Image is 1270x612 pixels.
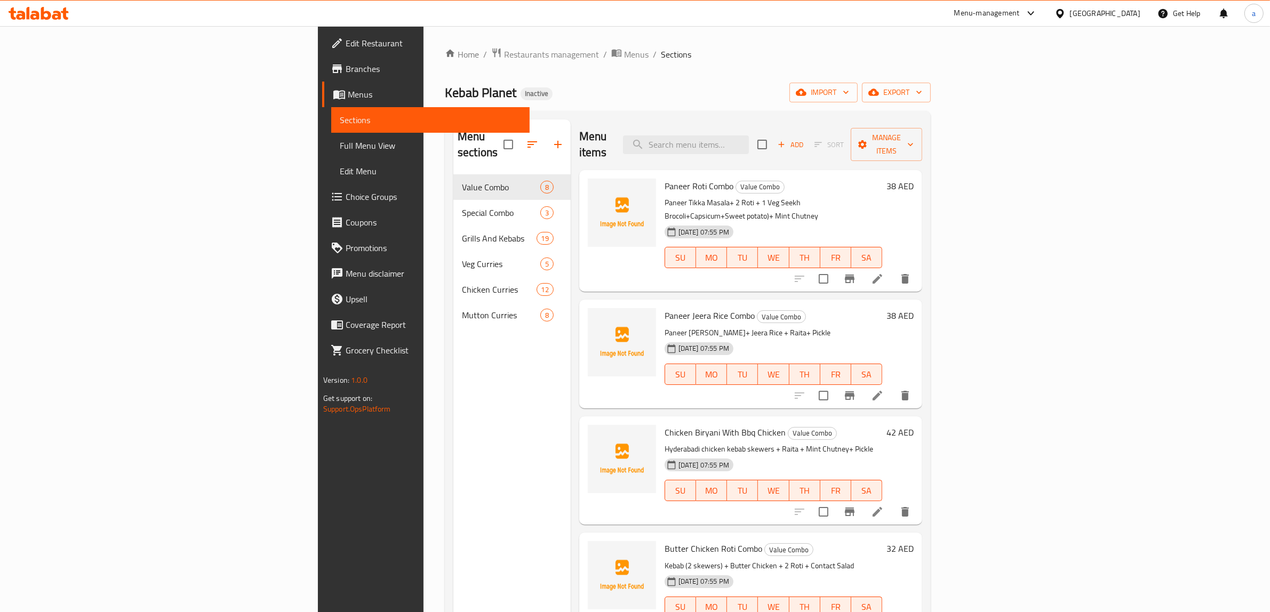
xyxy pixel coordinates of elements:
button: SA [851,364,882,385]
span: Select all sections [497,133,520,156]
div: items [540,257,554,270]
span: Choice Groups [346,190,522,203]
span: Branches [346,62,522,75]
span: Paneer Jeera Rice Combo [665,308,755,324]
span: Select to update [812,501,835,523]
span: [DATE] 07:55 PM [674,227,733,237]
span: Coverage Report [346,318,522,331]
span: a [1252,7,1256,19]
button: TH [789,480,820,501]
span: TH [794,250,816,265]
button: import [789,83,858,102]
span: Chicken Biryani With Bbq Chicken [665,424,786,440]
div: Value Combo [764,543,813,556]
span: Get support on: [323,391,372,405]
div: [GEOGRAPHIC_DATA] [1070,7,1140,19]
a: Branches [322,56,530,82]
span: export [870,86,922,99]
button: FR [820,247,851,268]
div: Value Combo [462,181,540,194]
span: [DATE] 07:55 PM [674,460,733,470]
h2: Menu items [579,128,610,160]
span: SA [856,250,878,265]
div: items [540,181,554,194]
span: 19 [537,233,553,244]
span: Select to update [812,268,835,290]
div: Value Combo8 [453,174,571,200]
span: Grocery Checklist [346,344,522,357]
img: Paneer Jeera Rice Combo [588,308,656,376]
span: 8 [541,182,553,192]
span: WE [762,483,785,498]
span: SU [669,250,692,265]
span: 1.0.0 [351,373,368,387]
div: Menu-management [954,7,1020,20]
a: Promotions [322,235,530,261]
p: Kebab (2 skewers) + Butter Chicken + 2 Roti + Contact Salad [665,559,882,573]
div: Veg Curries5 [453,251,571,277]
span: [DATE] 07:55 PM [674,343,733,353]
a: Edit menu item [871,272,884,285]
span: Value Combo [765,544,813,556]
span: Menus [348,88,522,101]
span: 8 [541,310,553,320]
span: Sections [661,48,691,61]
span: Mutton Curries [462,309,540,321]
div: Grills And Kebabs19 [453,226,571,251]
span: import [798,86,849,99]
button: Add [773,136,808,153]
button: SU [665,247,696,268]
span: Special Combo [462,206,540,219]
button: delete [892,499,918,525]
p: Paneer Tikka Masala+ 2 Roti + 1 Veg Seekh Brocoli+Capsicum+Sweet potato)+ Mint Chutney [665,196,882,223]
nav: breadcrumb [445,47,931,61]
span: MO [700,483,723,498]
span: Veg Curries [462,257,540,270]
li: / [603,48,607,61]
h6: 38 AED [886,308,914,323]
div: Mutton Curries8 [453,302,571,328]
button: Add section [545,132,571,157]
div: Inactive [521,87,553,100]
h6: 38 AED [886,179,914,194]
div: Value Combo [757,310,806,323]
span: Full Menu View [340,139,522,152]
div: Value Combo [788,427,837,440]
button: SA [851,247,882,268]
span: [DATE] 07:55 PM [674,576,733,586]
h6: 32 AED [886,541,914,556]
span: Select to update [812,384,835,407]
p: Paneer [PERSON_NAME]+ Jeera Rice + Raita+ Pickle [665,326,882,340]
span: SU [669,483,692,498]
a: Coupons [322,210,530,235]
div: Chicken Curries12 [453,277,571,302]
button: WE [758,480,789,501]
nav: Menu sections [453,170,571,332]
span: Promotions [346,241,522,254]
button: SA [851,480,882,501]
button: WE [758,247,789,268]
span: Chicken Curries [462,283,536,296]
span: Sections [340,114,522,126]
button: TU [727,247,758,268]
span: Select section [751,133,773,156]
a: Menus [611,47,649,61]
span: TU [731,250,754,265]
button: TU [727,364,758,385]
span: TU [731,483,754,498]
span: Butter Chicken Roti Combo [665,541,762,557]
span: Grills And Kebabs [462,232,536,245]
a: Full Menu View [331,133,530,158]
a: Edit Restaurant [322,30,530,56]
button: Manage items [851,128,922,161]
button: FR [820,480,851,501]
a: Edit Menu [331,158,530,184]
span: FR [825,367,847,382]
button: FR [820,364,851,385]
span: Edit Menu [340,165,522,178]
span: MO [700,367,723,382]
a: Menu disclaimer [322,261,530,286]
